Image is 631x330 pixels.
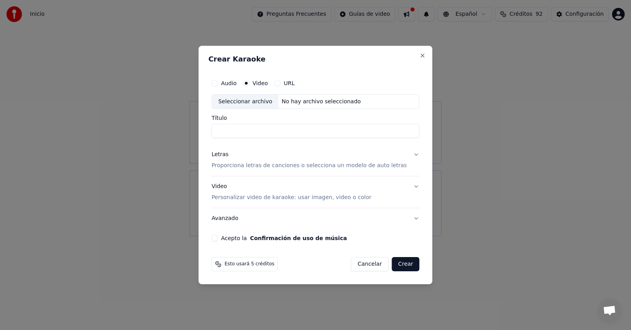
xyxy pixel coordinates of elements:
p: Personalizar video de karaoke: usar imagen, video o color [211,194,371,201]
button: LetrasProporciona letras de canciones o selecciona un modelo de auto letras [211,145,419,176]
label: URL [284,80,295,86]
div: Video [211,183,371,202]
label: Video [252,80,268,86]
div: Seleccionar archivo [212,95,278,109]
button: Crear [392,257,419,271]
button: Cancelar [351,257,389,271]
h2: Crear Karaoke [208,56,422,63]
label: Audio [221,80,237,86]
button: Acepto la [250,235,347,241]
p: Proporciona letras de canciones o selecciona un modelo de auto letras [211,162,407,170]
label: Título [211,116,419,121]
span: Esto usará 5 créditos [224,261,274,267]
button: Avanzado [211,208,419,229]
div: No hay archivo seleccionado [278,98,364,106]
div: Letras [211,151,228,159]
button: VideoPersonalizar video de karaoke: usar imagen, video o color [211,177,419,208]
label: Acepto la [221,235,347,241]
